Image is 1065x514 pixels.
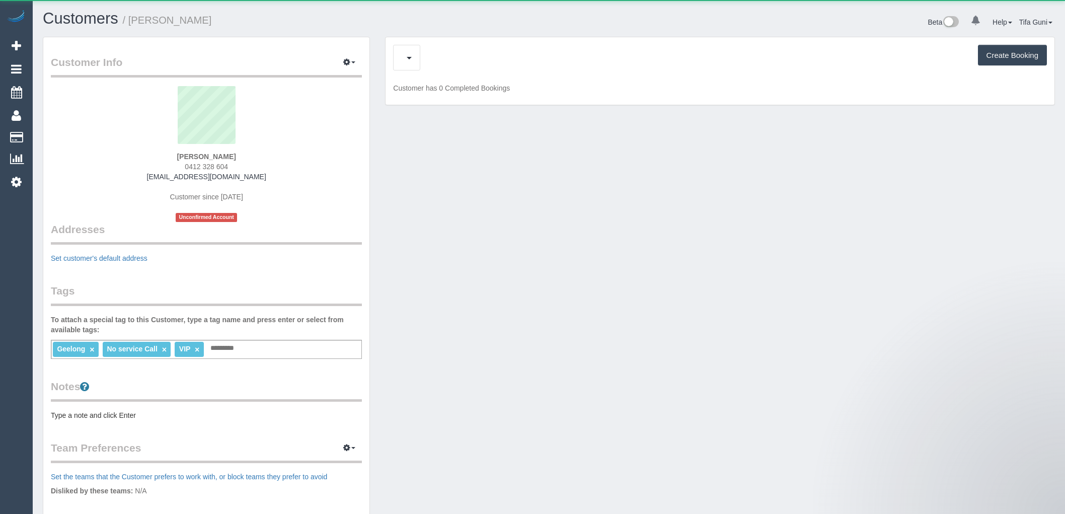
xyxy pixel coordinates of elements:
[928,18,959,26] a: Beta
[90,345,94,354] a: ×
[147,173,266,181] a: [EMAIL_ADDRESS][DOMAIN_NAME]
[1019,18,1052,26] a: Tifa Guni
[993,18,1012,26] a: Help
[6,10,26,24] img: Automaid Logo
[51,315,362,335] label: To attach a special tag to this Customer, type a tag name and press enter or select from availabl...
[393,83,1047,93] p: Customer has 0 Completed Bookings
[177,153,236,161] strong: [PERSON_NAME]
[123,15,212,26] small: / [PERSON_NAME]
[942,16,959,29] img: New interface
[135,487,146,495] span: N/A
[170,193,243,201] span: Customer since [DATE]
[162,345,167,354] a: ×
[51,55,362,78] legend: Customer Info
[51,486,133,496] label: Disliked by these teams:
[51,379,362,402] legend: Notes
[51,254,147,262] a: Set customer's default address
[51,473,327,481] a: Set the teams that the Customer prefers to work with, or block teams they prefer to avoid
[51,440,362,463] legend: Team Preferences
[195,345,199,354] a: ×
[57,345,85,353] span: Geelong
[978,45,1047,66] button: Create Booking
[179,345,190,353] span: VIP
[176,213,237,222] span: Unconfirmed Account
[51,283,362,306] legend: Tags
[51,410,362,420] pre: Type a note and click Enter
[1031,480,1055,504] iframe: Intercom live chat
[43,10,118,27] a: Customers
[107,345,157,353] span: No service Call
[185,163,228,171] span: 0412 328 604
